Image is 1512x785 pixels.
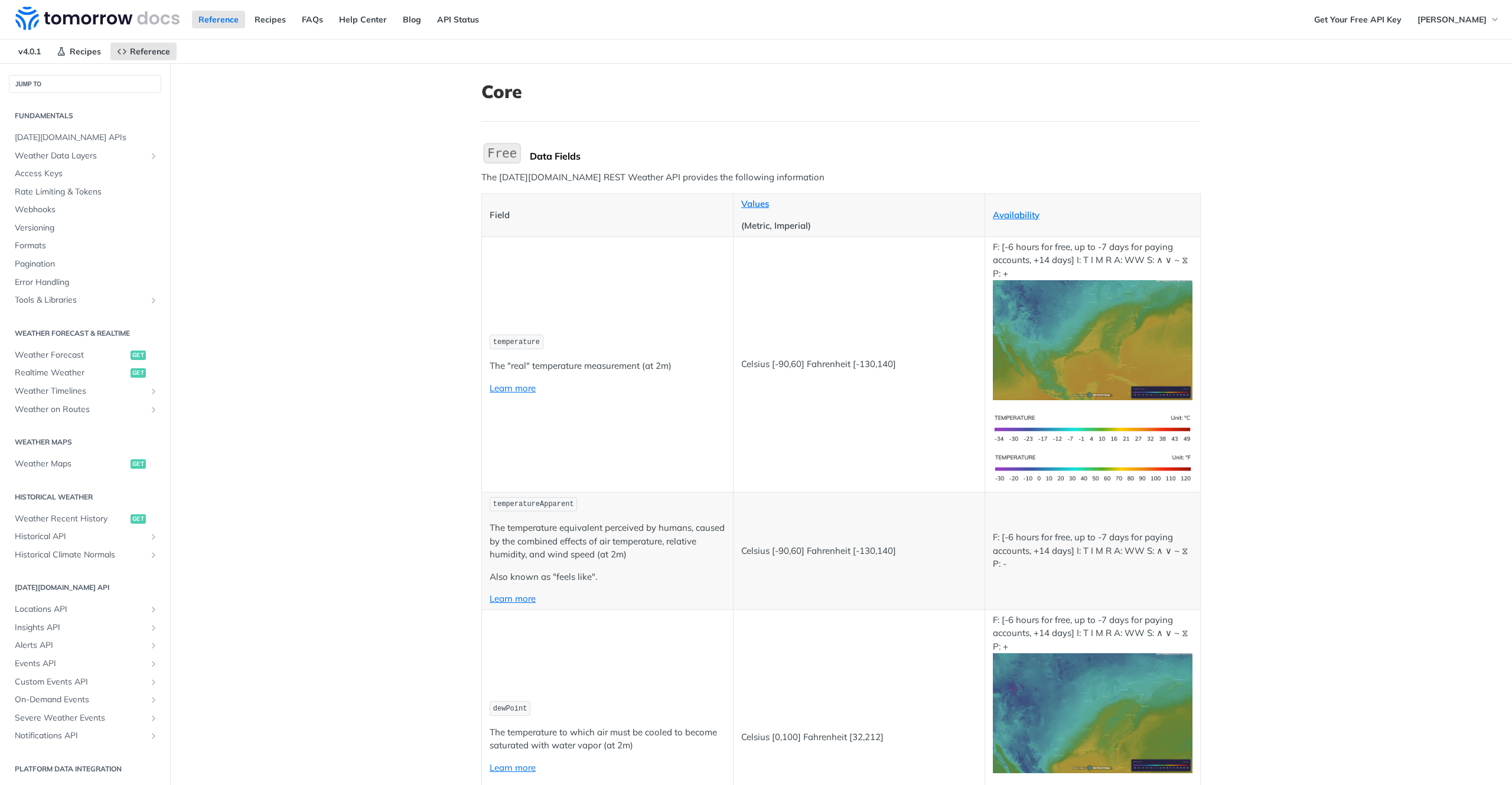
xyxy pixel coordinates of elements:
p: F: [-6 hours for free, up to -7 days for paying accounts, +14 days] I: T I M R A: WW S: ∧ ∨ ~ ⧖ P: + [993,614,1192,773]
a: Help Center [333,11,393,28]
span: [PERSON_NAME] [1417,14,1487,25]
span: Pagination [15,258,158,270]
h2: Platform DATA integration [9,764,161,774]
a: [DATE][DOMAIN_NAME] APIs [9,129,161,147]
p: The "real" temperature measurement (at 2m) [490,359,725,373]
a: Locations APIShow subpages for Locations API [9,601,161,618]
span: Custom Events API [15,676,146,688]
span: Weather Timelines [15,385,146,397]
span: Formats [15,240,158,252]
button: JUMP TO [9,75,161,93]
a: Weather Recent Historyget [9,510,161,528]
p: Celsius [0,100] Fahrenheit [32,212] [741,731,977,744]
a: Tools & LibrariesShow subpages for Tools & Libraries [9,291,161,309]
p: The temperature equivalent perceived by humans, caused by the combined effects of air temperature... [490,521,725,562]
a: Learn more [490,382,536,394]
a: Reference [192,11,245,28]
a: Realtime Weatherget [9,364,161,382]
a: Learn more [490,762,536,773]
a: Recipes [248,11,292,28]
a: Weather Forecastget [9,346,161,364]
a: Severe Weather EventsShow subpages for Severe Weather Events [9,709,161,727]
a: Pagination [9,255,161,273]
button: Show subpages for Historical Climate Normals [149,550,158,560]
span: Expand image [993,422,1192,433]
span: get [131,514,146,524]
span: v4.0.1 [12,43,47,60]
p: (Metric, Imperial) [741,219,977,233]
a: Get Your Free API Key [1308,11,1408,28]
p: The temperature to which air must be cooled to become saturated with water vapor (at 2m) [490,726,725,752]
span: get [131,368,146,378]
button: Show subpages for Weather on Routes [149,405,158,414]
span: Weather Maps [15,458,128,470]
a: Historical Climate NormalsShow subpages for Historical Climate Normals [9,546,161,564]
p: The [DATE][DOMAIN_NAME] REST Weather API provides the following information [481,171,1201,184]
button: Show subpages for Notifications API [149,731,158,741]
p: F: [-6 hours for free, up to -7 days for paying accounts, +14 days] I: T I M R A: WW S: ∧ ∨ ~ ⧖ P: - [993,531,1192,571]
span: Access Keys [15,168,158,180]
span: Webhooks [15,204,158,216]
span: Notifications API [15,730,146,742]
a: API Status [431,11,485,28]
button: Show subpages for On-Demand Events [149,695,158,705]
h2: Fundamentals [9,111,161,121]
div: Data Fields [530,150,1201,162]
a: Weather on RoutesShow subpages for Weather on Routes [9,401,161,419]
button: Show subpages for Locations API [149,605,158,614]
span: Expand image [993,707,1192,718]
span: Rate Limiting & Tokens [15,186,158,198]
code: temperatureApparent [490,497,577,512]
a: Events APIShow subpages for Events API [9,655,161,673]
p: Celsius [-90,60] Fahrenheit [-130,140] [741,358,977,371]
a: Alerts APIShow subpages for Alerts API [9,637,161,654]
a: Reference [110,43,177,60]
a: Formats [9,237,161,255]
p: Field [490,209,725,222]
span: Realtime Weather [15,367,128,379]
button: Show subpages for Events API [149,659,158,669]
button: Show subpages for Alerts API [149,641,158,650]
span: Weather on Routes [15,404,146,416]
a: Availability [993,209,1039,220]
p: Also known as "feels like". [490,570,725,584]
a: Access Keys [9,165,161,183]
span: Historical Climate Normals [15,549,146,561]
h2: Weather Maps [9,437,161,447]
span: [DATE][DOMAIN_NAME] APIs [15,132,158,144]
a: Historical APIShow subpages for Historical API [9,528,161,546]
span: Weather Forecast [15,349,128,361]
span: Alerts API [15,640,146,651]
a: Webhooks [9,201,161,219]
span: get [131,351,146,360]
button: Show subpages for Severe Weather Events [149,713,158,723]
span: Locations API [15,604,146,615]
a: Values [741,198,769,209]
a: FAQs [295,11,330,28]
button: Show subpages for Weather Timelines [149,387,158,396]
a: Rate Limiting & Tokens [9,183,161,201]
p: Celsius [-90,60] Fahrenheit [-130,140] [741,544,977,558]
span: Insights API [15,622,146,634]
a: Error Handling [9,274,161,291]
h1: Core [481,81,1201,102]
a: Notifications APIShow subpages for Notifications API [9,727,161,745]
span: Expand image [993,334,1192,345]
span: On-Demand Events [15,694,146,706]
span: get [131,459,146,469]
span: Expand image [993,462,1192,473]
a: Weather TimelinesShow subpages for Weather Timelines [9,382,161,400]
button: Show subpages for Custom Events API [149,677,158,687]
code: dewPoint [490,701,530,716]
h2: [DATE][DOMAIN_NAME] API [9,582,161,593]
span: Historical API [15,531,146,543]
button: [PERSON_NAME] [1411,11,1506,28]
button: Show subpages for Insights API [149,623,158,632]
a: Custom Events APIShow subpages for Custom Events API [9,673,161,691]
span: Versioning [15,222,158,234]
span: Weather Recent History [15,513,128,525]
a: Learn more [490,593,536,604]
button: Show subpages for Tools & Libraries [149,296,158,305]
span: Tools & Libraries [15,294,146,306]
a: Blog [396,11,428,28]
